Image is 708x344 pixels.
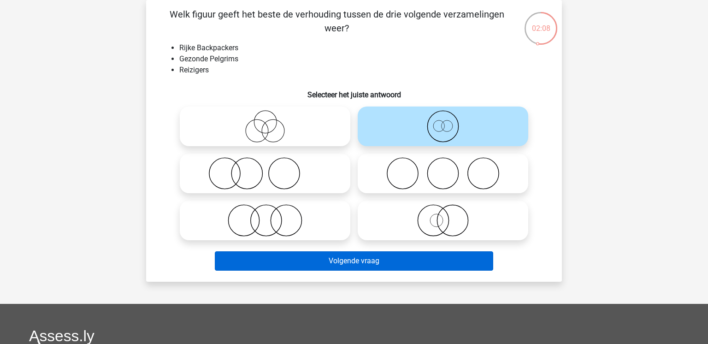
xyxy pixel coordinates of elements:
h6: Selecteer het juiste antwoord [161,83,547,99]
li: Reizigers [179,65,547,76]
div: 02:08 [524,11,558,34]
button: Volgende vraag [215,251,494,271]
li: Rijke Backpackers [179,42,547,53]
li: Gezonde Pelgrims [179,53,547,65]
p: Welk figuur geeft het beste de verhouding tussen de drie volgende verzamelingen weer? [161,7,513,35]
